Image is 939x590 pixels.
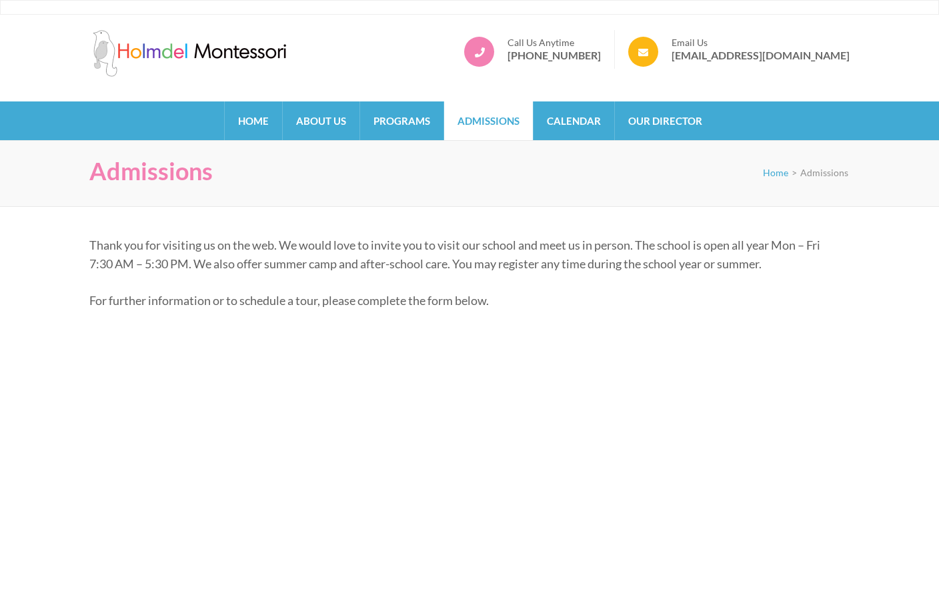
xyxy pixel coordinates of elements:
[89,30,289,77] img: Holmdel Montessori School
[672,37,850,49] span: Email Us
[444,101,533,140] a: Admissions
[508,49,601,62] a: [PHONE_NUMBER]
[763,167,788,178] a: Home
[792,167,797,178] span: >
[225,101,282,140] a: Home
[534,101,614,140] a: Calendar
[508,37,601,49] span: Call Us Anytime
[89,236,840,273] p: Thank you for visiting us on the web. We would love to invite you to visit our school and meet us...
[615,101,716,140] a: Our Director
[283,101,359,140] a: About Us
[89,291,840,310] p: For further information or to schedule a tour, please complete the form below.
[89,157,213,186] h1: Admissions
[360,101,443,140] a: Programs
[672,49,850,62] a: [EMAIL_ADDRESS][DOMAIN_NAME]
